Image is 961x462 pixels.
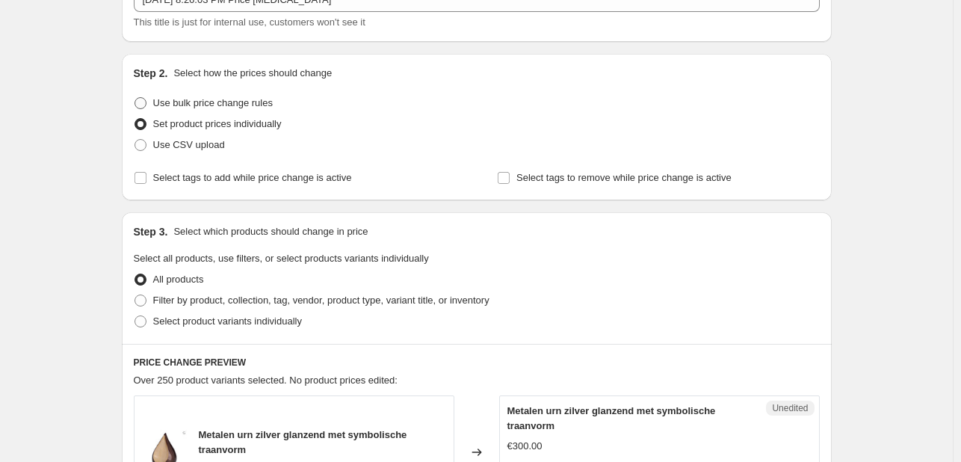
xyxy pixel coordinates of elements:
[507,405,716,431] span: Metalen urn zilver glanzend met symbolische traanvorm
[516,172,732,183] span: Select tags to remove while price change is active
[134,375,398,386] span: Over 250 product variants selected. No product prices edited:
[153,274,204,285] span: All products
[134,16,365,28] span: This title is just for internal use, customers won't see it
[772,402,808,414] span: Unedited
[153,315,302,327] span: Select product variants individually
[134,66,168,81] h2: Step 2.
[134,224,168,239] h2: Step 3.
[173,224,368,239] p: Select which products should change in price
[153,172,352,183] span: Select tags to add while price change is active
[153,139,225,150] span: Use CSV upload
[134,357,820,369] h6: PRICE CHANGE PREVIEW
[507,439,543,454] div: €300.00
[153,118,282,129] span: Set product prices individually
[153,97,273,108] span: Use bulk price change rules
[199,429,407,455] span: Metalen urn zilver glanzend met symbolische traanvorm
[153,295,489,306] span: Filter by product, collection, tag, vendor, product type, variant title, or inventory
[173,66,332,81] p: Select how the prices should change
[134,253,429,264] span: Select all products, use filters, or select products variants individually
